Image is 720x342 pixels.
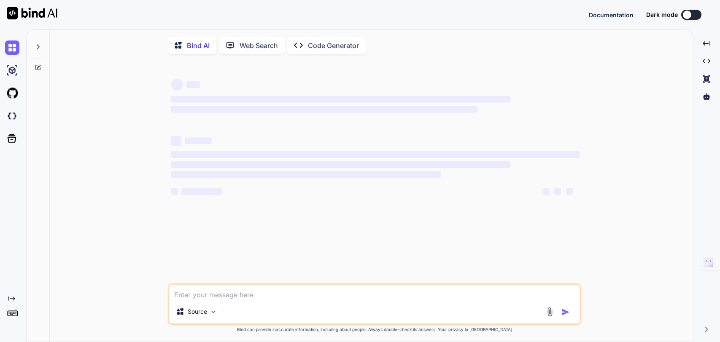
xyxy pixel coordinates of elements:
[171,136,181,146] span: ‌
[168,326,581,333] p: Bind can provide inaccurate information, including about people. Always double-check its answers....
[187,40,210,51] p: Bind AI
[186,81,200,88] span: ‌
[542,188,549,195] span: ‌
[240,40,278,51] p: Web Search
[308,40,359,51] p: Code Generator
[210,308,217,315] img: Pick Models
[171,79,183,91] span: ‌
[171,188,178,195] span: ‌
[5,40,19,55] img: chat
[589,11,634,19] button: Documentation
[5,109,19,123] img: darkCloudIdeIcon
[561,308,570,316] img: icon
[5,86,19,100] img: githubLight
[171,161,510,168] span: ‌
[188,307,207,316] p: Source
[185,137,212,144] span: ‌
[171,96,510,102] span: ‌
[181,188,222,195] span: ‌
[566,188,573,195] span: ‌
[545,307,555,317] img: attachment
[5,63,19,78] img: ai-studio
[7,7,57,19] img: Bind AI
[554,188,561,195] span: ‌
[646,11,678,19] span: Dark mode
[171,151,580,158] span: ‌
[171,171,441,178] span: ‌
[171,106,477,113] span: ‌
